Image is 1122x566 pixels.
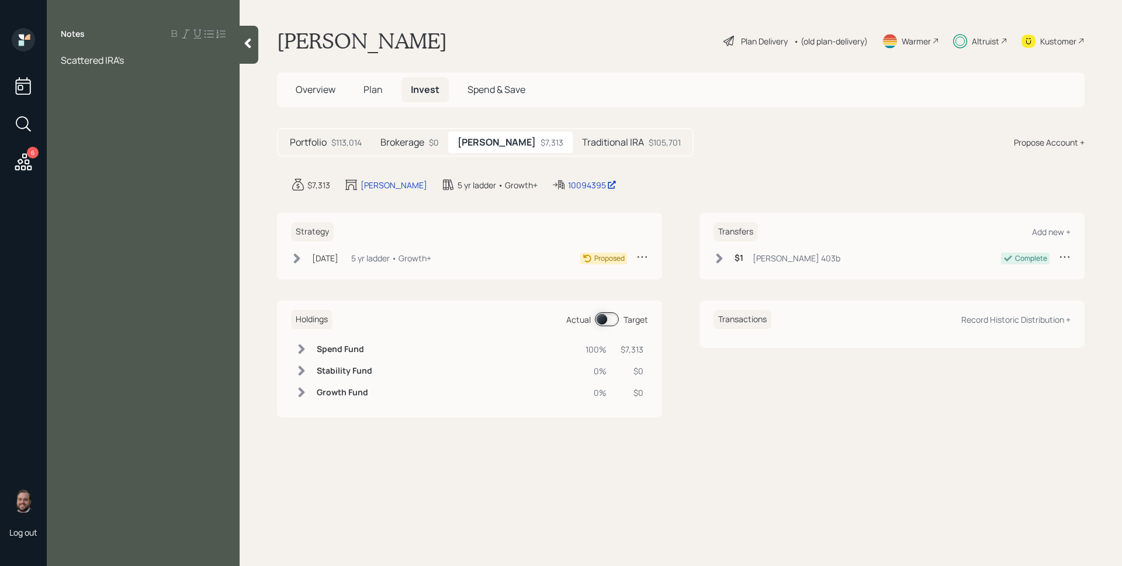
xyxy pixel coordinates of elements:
[290,137,327,148] h5: Portfolio
[467,83,525,96] span: Spend & Save
[458,137,536,148] h5: [PERSON_NAME]
[1040,35,1076,47] div: Kustomer
[307,179,330,191] div: $7,313
[9,527,37,538] div: Log out
[429,136,439,149] div: $0
[380,137,424,148] h5: Brokerage
[714,310,771,329] h6: Transactions
[1014,136,1085,149] div: Propose Account +
[621,365,643,377] div: $0
[458,179,538,191] div: 5 yr ladder • Growth+
[649,136,681,149] div: $105,701
[331,136,362,149] div: $113,014
[296,83,335,96] span: Overview
[568,179,617,191] div: 10094395
[753,252,840,264] div: [PERSON_NAME] 403b
[61,28,85,40] label: Notes
[621,386,643,399] div: $0
[61,54,124,67] span: Scattered IRA's
[317,344,372,354] h6: Spend Fund
[291,222,334,241] h6: Strategy
[317,366,372,376] h6: Stability Fund
[794,35,868,47] div: • (old plan-delivery)
[12,489,35,513] img: james-distasi-headshot.png
[27,147,39,158] div: 6
[566,313,591,326] div: Actual
[624,313,648,326] div: Target
[582,137,644,148] h5: Traditional IRA
[363,83,383,96] span: Plan
[714,222,758,241] h6: Transfers
[351,252,431,264] div: 5 yr ladder • Growth+
[902,35,931,47] div: Warmer
[291,310,333,329] h6: Holdings
[735,253,743,263] h6: $1
[1015,253,1047,264] div: Complete
[586,343,607,356] div: 100%
[586,365,607,377] div: 0%
[411,83,439,96] span: Invest
[361,179,427,191] div: [PERSON_NAME]
[312,252,338,264] div: [DATE]
[972,35,999,47] div: Altruist
[961,314,1071,325] div: Record Historic Distribution +
[1032,226,1071,237] div: Add new +
[621,343,643,356] div: $7,313
[586,386,607,399] div: 0%
[594,253,625,264] div: Proposed
[541,136,563,149] div: $7,313
[741,35,788,47] div: Plan Delivery
[277,28,447,54] h1: [PERSON_NAME]
[317,388,372,398] h6: Growth Fund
